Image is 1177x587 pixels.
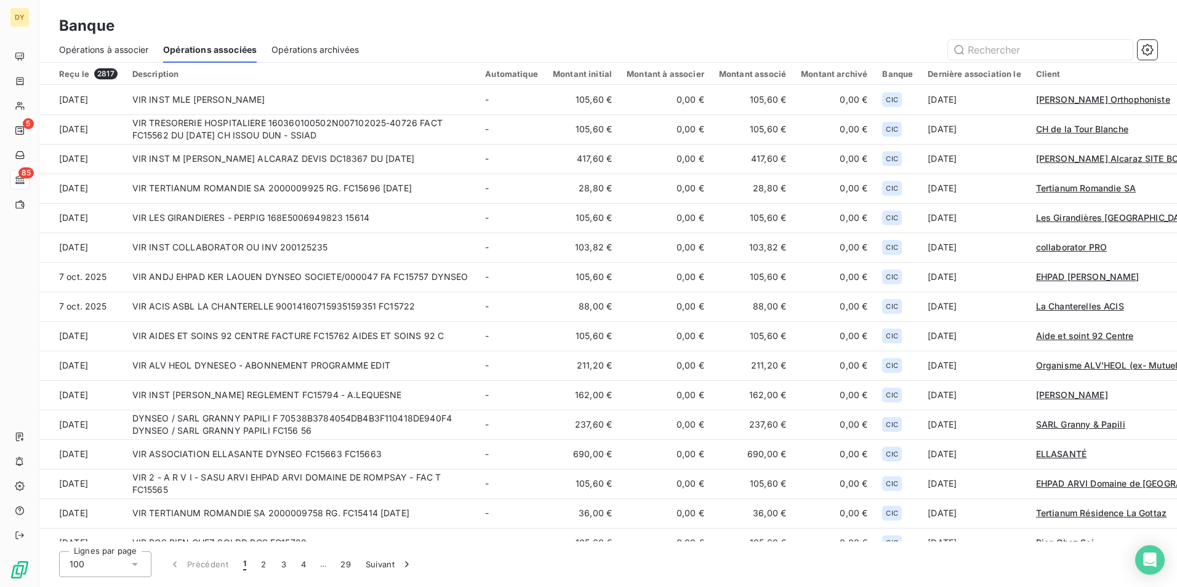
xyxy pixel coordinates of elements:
[545,469,619,498] td: 105,60 €
[478,233,545,262] td: -
[920,321,1028,351] td: [DATE]
[545,321,619,351] td: 105,60 €
[712,380,793,410] td: 162,00 €
[125,498,478,528] td: VIR TERTIANUM ROMANDIE SA 2000009758 RG. FC15414 [DATE]
[1036,330,1133,341] span: Aide et soint 92 Centre
[313,554,333,574] span: …
[793,410,875,439] td: 0,00 €
[478,292,545,321] td: -
[1036,418,1125,431] a: SARL Granny & Papili
[920,144,1028,174] td: [DATE]
[1036,124,1128,134] span: CH de la Tour Blanche
[1036,242,1107,252] span: collaborator PRO
[59,68,118,79] div: Reçu le
[478,174,545,203] td: -
[793,233,875,262] td: 0,00 €
[886,126,898,133] span: CIC
[125,114,478,144] td: VIR TRESORERIE HOSPITALIERE 160360100502N007102025-40726 FACT FC15562 DU [DATE] CH ISSOU DUN - SSIAD
[478,498,545,528] td: -
[793,498,875,528] td: 0,00 €
[886,509,898,517] span: CIC
[1036,389,1108,401] a: [PERSON_NAME]
[1036,183,1136,193] span: Tertianum Romandie SA
[712,292,793,321] td: 88,00 €
[920,410,1028,439] td: [DATE]
[886,273,898,281] span: CIC
[1036,94,1170,106] a: [PERSON_NAME] Orthophoniste
[125,351,478,380] td: VIR ALV HEOL DYNESEO - ABONNEMENT PROGRAMME EDIT
[712,528,793,557] td: 105,60 €
[712,114,793,144] td: 105,60 €
[1036,537,1094,549] a: Bien Chez Soi
[619,85,712,114] td: 0,00 €
[236,551,254,577] button: 1
[928,69,1021,79] div: Dernière association le
[627,69,704,79] div: Montant à associer
[478,85,545,114] td: -
[70,558,84,570] span: 100
[125,233,478,262] td: VIR INST COLLABORATOR OU INV 200125235
[619,203,712,233] td: 0,00 €
[793,351,875,380] td: 0,00 €
[271,44,359,56] span: Opérations archivées
[712,144,793,174] td: 417,60 €
[478,262,545,292] td: -
[920,233,1028,262] td: [DATE]
[39,292,125,321] td: 7 oct. 2025
[478,144,545,174] td: -
[948,40,1133,60] input: Rechercher
[125,174,478,203] td: VIR TERTIANUM ROMANDIE SA 2000009925 RG. FC15696 [DATE]
[619,292,712,321] td: 0,00 €
[712,85,793,114] td: 105,60 €
[39,410,125,439] td: [DATE]
[39,233,125,262] td: [DATE]
[163,44,257,56] span: Opérations associées
[886,155,898,162] span: CIC
[545,439,619,469] td: 690,00 €
[485,69,538,79] div: Automatique
[125,469,478,498] td: VIR 2 - A R V I - SASU ARVI EHPAD ARVI DOMAINE DE ROMPSAY - FAC T FC15565
[619,410,712,439] td: 0,00 €
[1036,301,1124,311] span: La Chanterelles ACIS
[545,498,619,528] td: 36,00 €
[358,551,420,577] button: Suivant
[39,321,125,351] td: [DATE]
[619,262,712,292] td: 0,00 €
[619,498,712,528] td: 0,00 €
[545,292,619,321] td: 88,00 €
[801,69,867,79] div: Montant archivé
[793,380,875,410] td: 0,00 €
[619,114,712,144] td: 0,00 €
[1036,241,1107,254] a: collaborator PRO
[478,114,545,144] td: -
[39,498,125,528] td: [DATE]
[619,439,712,469] td: 0,00 €
[920,292,1028,321] td: [DATE]
[545,114,619,144] td: 105,60 €
[1036,123,1128,135] a: CH de la Tour Blanche
[39,262,125,292] td: 7 oct. 2025
[545,262,619,292] td: 105,60 €
[39,528,125,557] td: [DATE]
[39,85,125,114] td: [DATE]
[920,498,1028,528] td: [DATE]
[553,69,612,79] div: Montant initial
[920,380,1028,410] td: [DATE]
[243,558,246,570] span: 1
[793,144,875,174] td: 0,00 €
[886,244,898,251] span: CIC
[619,321,712,351] td: 0,00 €
[920,262,1028,292] td: [DATE]
[619,351,712,380] td: 0,00 €
[545,144,619,174] td: 417,60 €
[478,351,545,380] td: -
[478,203,545,233] td: -
[712,469,793,498] td: 105,60 €
[920,439,1028,469] td: [DATE]
[886,332,898,340] span: CIC
[94,68,118,79] span: 2817
[125,292,478,321] td: VIR ACIS ASBL LA CHANTERELLE 90014160715935159351 FC15722
[478,321,545,351] td: -
[161,551,236,577] button: Précédent
[920,528,1028,557] td: [DATE]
